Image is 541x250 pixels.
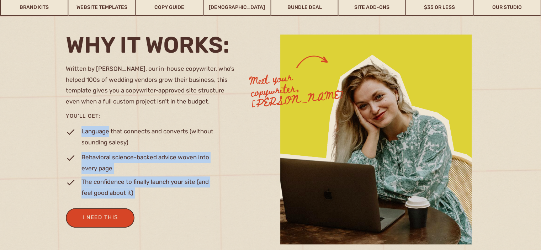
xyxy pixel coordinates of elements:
[66,112,123,122] p: You’ll get:
[81,126,214,150] p: Language that connects and converts (without sounding salesy)
[248,70,302,110] h3: Meet your copywriter, [PERSON_NAME]
[73,213,128,224] a: i need this
[81,176,214,200] p: The confidence to finally launch your site (and feel good about it)
[81,152,214,176] p: Behavioral science-backed advice woven into every page
[66,63,235,110] p: Written by [PERSON_NAME], our in-house copywriter, who’s helped 100s of wedding vendors grow thei...
[66,34,240,56] p: Why it works:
